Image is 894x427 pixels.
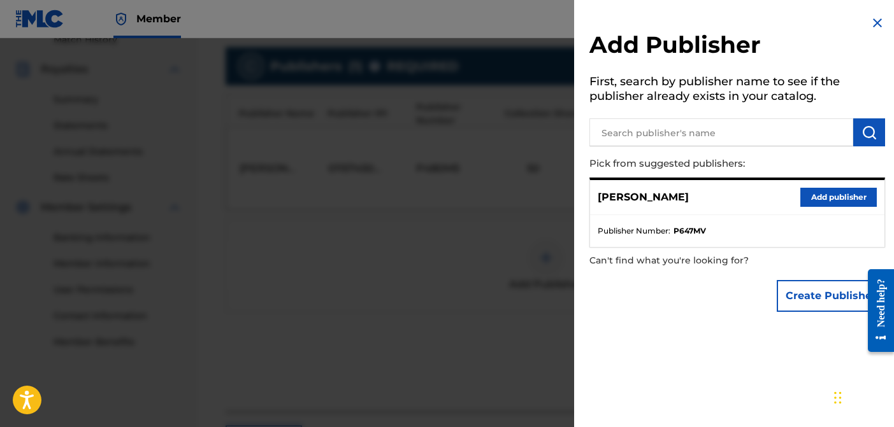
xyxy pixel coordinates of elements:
[113,11,129,27] img: Top Rightsholder
[674,225,706,237] strong: P647MV
[589,71,885,111] h5: First, search by publisher name to see if the publisher already exists in your catalog.
[589,150,812,178] p: Pick from suggested publishers:
[830,366,894,427] iframe: Chat Widget
[834,379,842,417] div: Drag
[777,280,885,312] button: Create Publisher
[862,125,877,140] img: Search Works
[598,190,689,205] p: [PERSON_NAME]
[598,225,670,237] span: Publisher Number :
[15,10,64,28] img: MLC Logo
[589,118,853,146] input: Search publisher's name
[800,188,877,207] button: Add publisher
[858,259,894,361] iframe: Resource Center
[589,248,812,274] p: Can't find what you're looking for?
[136,11,181,26] span: Member
[589,31,885,63] h2: Add Publisher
